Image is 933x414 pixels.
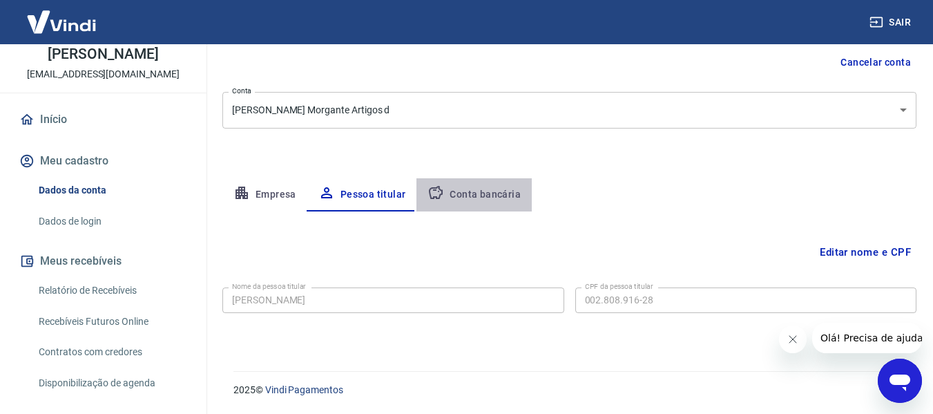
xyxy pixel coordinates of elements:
[33,276,190,305] a: Relatório de Recebíveis
[232,281,306,292] label: Nome da pessoa titular
[812,323,922,353] iframe: Message from company
[585,281,653,292] label: CPF da pessoa titular
[8,10,116,21] span: Olá! Precisa de ajuda?
[835,50,916,75] button: Cancelar conta
[48,47,158,62] p: [PERSON_NAME]
[33,207,190,236] a: Dados de login
[33,338,190,366] a: Contratos com credores
[307,178,417,211] button: Pessoa titular
[222,92,916,129] div: [PERSON_NAME] Morgante Artigos d
[878,359,922,403] iframe: Button to launch messaging window
[17,146,190,176] button: Meu cadastro
[233,383,900,397] p: 2025 ©
[814,239,916,265] button: Editar nome e CPF
[17,246,190,276] button: Meus recebíveis
[17,104,190,135] a: Início
[33,308,190,336] a: Recebíveis Futuros Online
[416,178,532,211] button: Conta bancária
[33,176,190,205] a: Dados da conta
[17,1,106,43] img: Vindi
[867,10,916,35] button: Sair
[222,178,307,211] button: Empresa
[265,384,343,395] a: Vindi Pagamentos
[779,326,807,353] iframe: Close message
[33,369,190,397] a: Disponibilização de agenda
[27,67,180,82] p: [EMAIL_ADDRESS][DOMAIN_NAME]
[232,86,251,96] label: Conta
